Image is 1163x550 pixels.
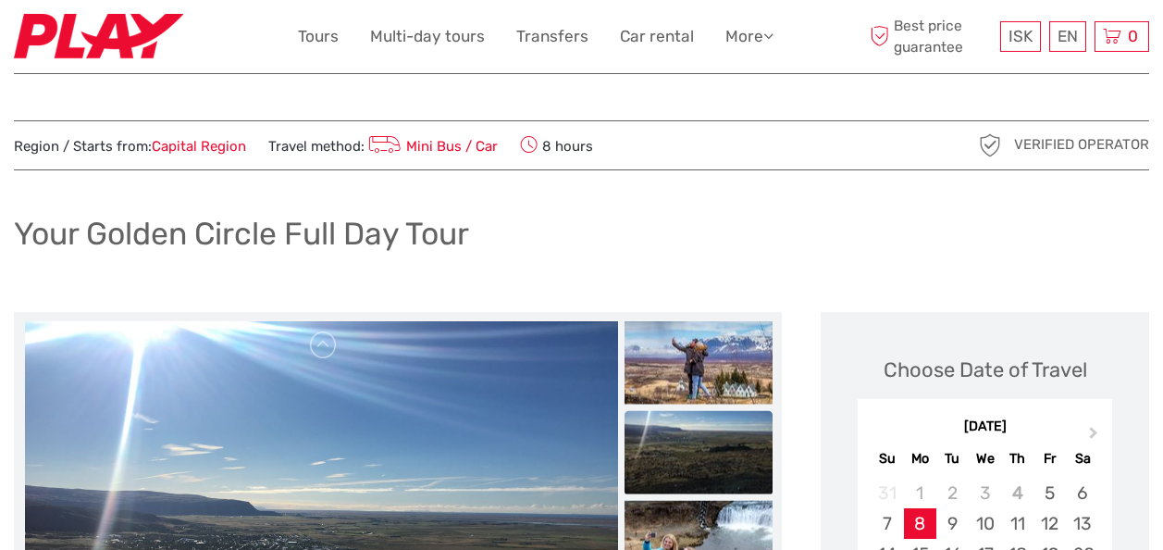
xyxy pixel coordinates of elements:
span: Region / Starts from: [14,137,246,156]
a: Tours [298,23,339,50]
div: Su [871,446,903,471]
div: Th [1001,446,1033,471]
iframe: LiveChat chat widget [903,492,1163,550]
div: Not available Thursday, September 4th, 2025 [1001,478,1033,508]
a: Capital Region [152,138,246,155]
div: We [969,446,1001,471]
span: Verified Operator [1014,135,1149,155]
div: Not available Monday, September 1st, 2025 [904,478,936,508]
div: Not available Tuesday, September 2nd, 2025 [936,478,969,508]
a: Mini Bus / Car [365,138,498,155]
img: verified_operator_grey_128.png [975,131,1005,160]
div: Choose Saturday, September 6th, 2025 [1066,478,1098,508]
button: Next Month [1081,422,1110,452]
div: Tu [936,446,969,471]
h1: Your Golden Circle Full Day Tour [14,215,469,253]
span: ISK [1008,27,1033,45]
span: 0 [1125,27,1141,45]
a: More [725,23,773,50]
div: Not available Wednesday, September 3rd, 2025 [969,478,1001,508]
div: Sa [1066,446,1098,471]
img: 1af796d60c4e4d59b05c7271dfcfcb39_slider_thumbnail.jpeg [625,320,773,404]
div: Fr [1033,446,1066,471]
a: Car rental [620,23,694,50]
div: Choose Date of Travel [884,356,1087,384]
span: Best price guarantee [865,16,996,56]
a: Multi-day tours [370,23,485,50]
a: Transfers [516,23,588,50]
span: 8 hours [520,132,593,158]
span: Travel method: [268,132,498,158]
div: [DATE] [858,418,1112,437]
div: Mo [904,446,936,471]
div: Not available Sunday, August 31st, 2025 [871,478,903,508]
img: Fly Play [14,14,183,59]
div: EN [1049,21,1086,52]
div: Choose Sunday, September 7th, 2025 [871,508,903,539]
div: Choose Friday, September 5th, 2025 [1033,478,1066,508]
img: 0b743b1515a5487ab7c4a94cc2961159_slider_thumbnail.jpg [625,410,773,494]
